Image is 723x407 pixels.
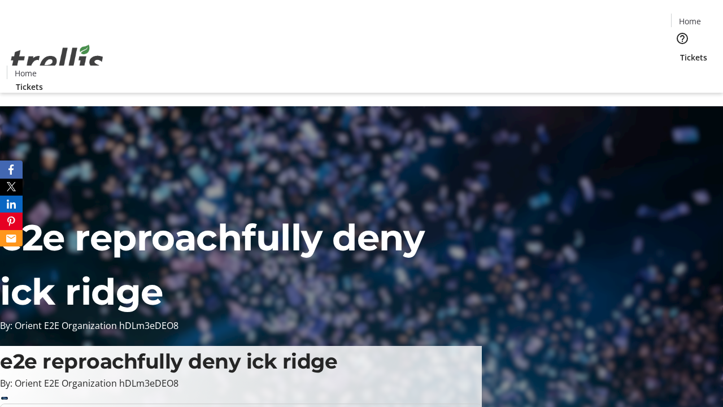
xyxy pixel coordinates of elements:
[679,15,701,27] span: Home
[671,27,694,50] button: Help
[7,32,107,89] img: Orient E2E Organization hDLm3eDEO8's Logo
[671,63,694,86] button: Cart
[672,15,708,27] a: Home
[7,81,52,93] a: Tickets
[680,51,707,63] span: Tickets
[15,67,37,79] span: Home
[16,81,43,93] span: Tickets
[671,51,716,63] a: Tickets
[7,67,43,79] a: Home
